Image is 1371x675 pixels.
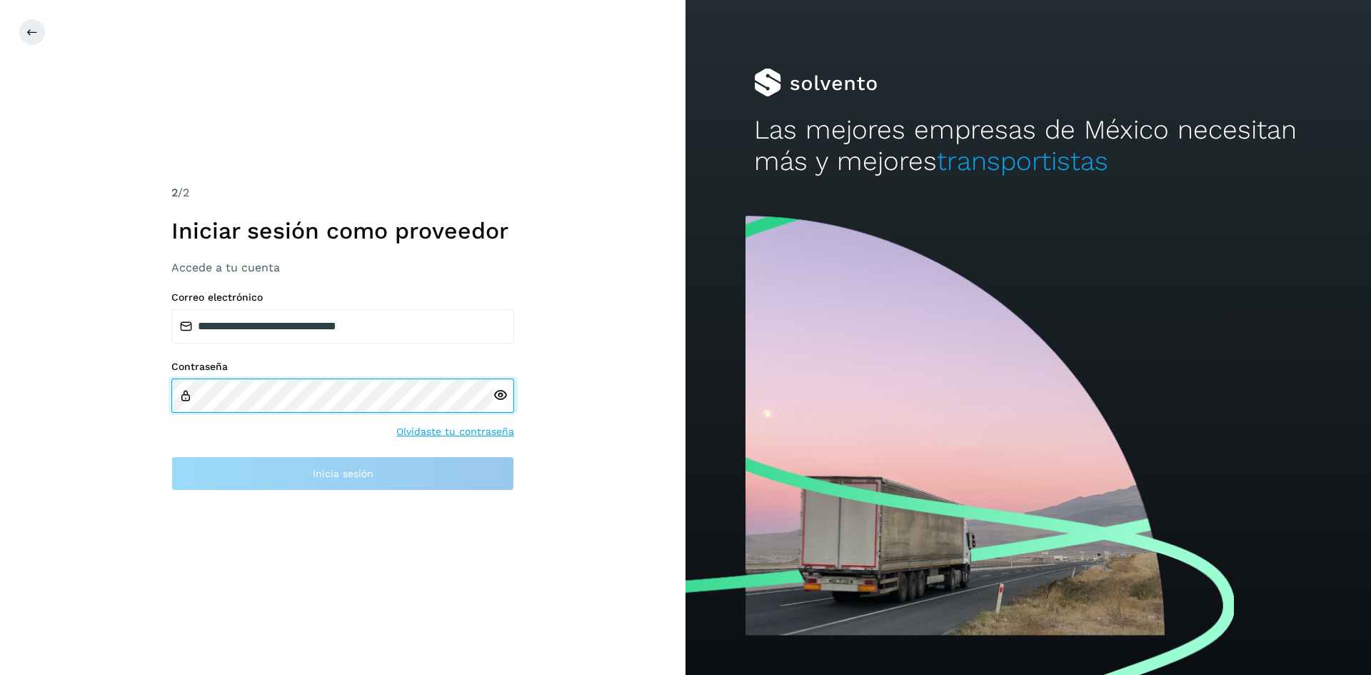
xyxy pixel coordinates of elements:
[171,361,514,373] label: Contraseña
[171,217,514,244] h1: Iniciar sesión como proveedor
[171,184,514,201] div: /2
[396,424,514,439] a: Olvidaste tu contraseña
[171,456,514,491] button: Inicia sesión
[171,186,178,199] span: 2
[171,261,514,274] h3: Accede a tu cuenta
[171,291,514,304] label: Correo electrónico
[313,469,373,479] span: Inicia sesión
[937,146,1108,176] span: transportistas
[754,114,1302,178] h2: Las mejores empresas de México necesitan más y mejores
